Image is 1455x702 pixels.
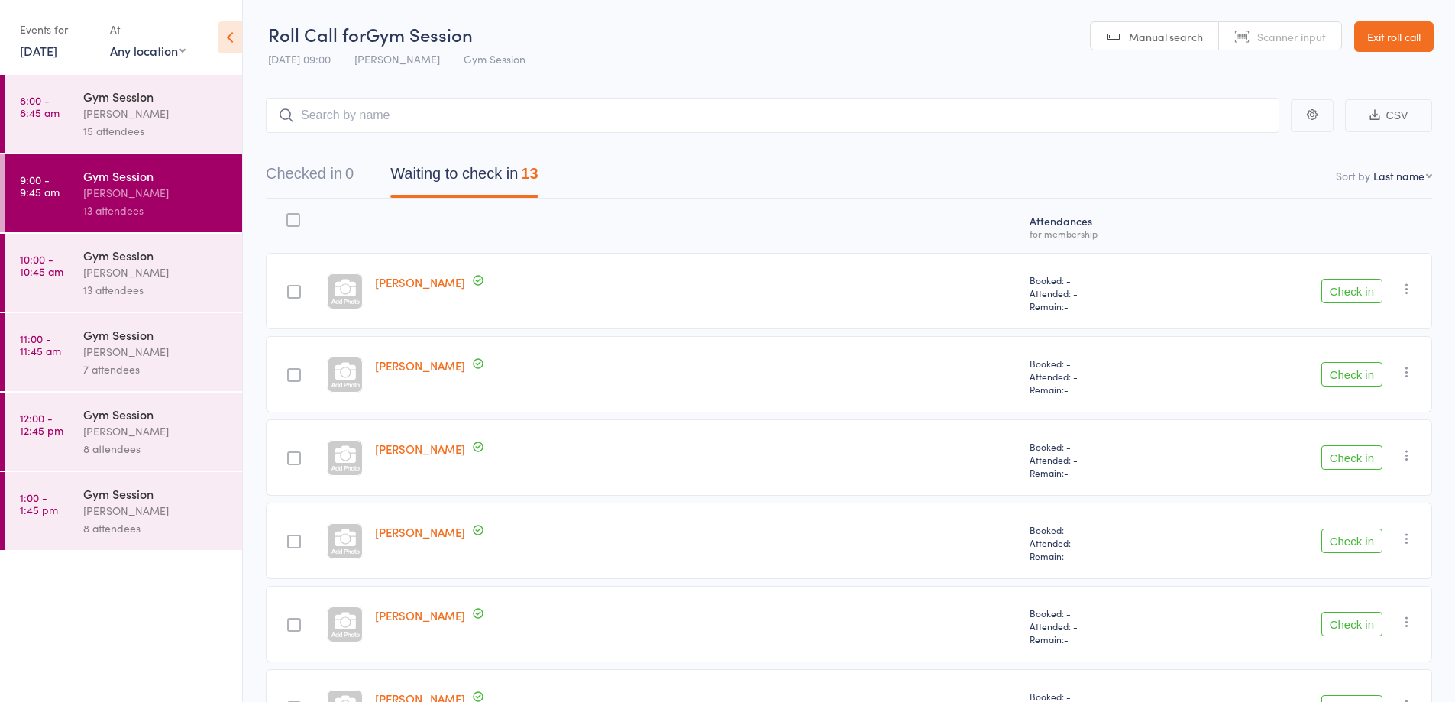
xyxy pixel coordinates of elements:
[1257,29,1326,44] span: Scanner input
[1030,357,1183,370] span: Booked: -
[1129,29,1203,44] span: Manual search
[1321,362,1382,387] button: Check in
[375,441,465,457] a: [PERSON_NAME]
[83,281,229,299] div: 13 attendees
[83,485,229,502] div: Gym Session
[83,422,229,440] div: [PERSON_NAME]
[1030,632,1183,645] span: Remain:
[268,21,366,47] span: Roll Call for
[1064,632,1069,645] span: -
[5,313,242,391] a: 11:00 -11:45 amGym Session[PERSON_NAME]7 attendees
[1064,466,1069,479] span: -
[83,167,229,184] div: Gym Session
[1030,228,1183,238] div: for membership
[83,184,229,202] div: [PERSON_NAME]
[20,491,58,516] time: 1:00 - 1:45 pm
[20,332,61,357] time: 11:00 - 11:45 am
[375,607,465,623] a: [PERSON_NAME]
[83,264,229,281] div: [PERSON_NAME]
[266,98,1279,133] input: Search by name
[1030,370,1183,383] span: Attended: -
[1030,286,1183,299] span: Attended: -
[83,440,229,458] div: 8 attendees
[1321,612,1382,636] button: Check in
[1354,21,1434,52] a: Exit roll call
[1030,299,1183,312] span: Remain:
[266,157,354,198] button: Checked in0
[83,519,229,537] div: 8 attendees
[1030,536,1183,549] span: Attended: -
[1030,549,1183,562] span: Remain:
[83,326,229,343] div: Gym Session
[1030,607,1183,620] span: Booked: -
[1030,620,1183,632] span: Attended: -
[1030,383,1183,396] span: Remain:
[1030,523,1183,536] span: Booked: -
[375,524,465,540] a: [PERSON_NAME]
[375,357,465,374] a: [PERSON_NAME]
[1030,466,1183,479] span: Remain:
[20,42,57,59] a: [DATE]
[354,51,440,66] span: [PERSON_NAME]
[83,88,229,105] div: Gym Session
[5,393,242,471] a: 12:00 -12:45 pmGym Session[PERSON_NAME]8 attendees
[20,94,60,118] time: 8:00 - 8:45 am
[83,105,229,122] div: [PERSON_NAME]
[83,406,229,422] div: Gym Session
[1064,383,1069,396] span: -
[1373,168,1424,183] div: Last name
[1064,549,1069,562] span: -
[1064,299,1069,312] span: -
[521,165,538,182] div: 13
[20,412,63,436] time: 12:00 - 12:45 pm
[1023,205,1189,246] div: Atten­dances
[1321,279,1382,303] button: Check in
[20,253,63,277] time: 10:00 - 10:45 am
[5,154,242,232] a: 9:00 -9:45 amGym Session[PERSON_NAME]13 attendees
[1030,440,1183,453] span: Booked: -
[1030,453,1183,466] span: Attended: -
[375,274,465,290] a: [PERSON_NAME]
[83,247,229,264] div: Gym Session
[20,17,95,42] div: Events for
[83,361,229,378] div: 7 attendees
[5,472,242,550] a: 1:00 -1:45 pmGym Session[PERSON_NAME]8 attendees
[110,42,186,59] div: Any location
[83,343,229,361] div: [PERSON_NAME]
[5,75,242,153] a: 8:00 -8:45 amGym Session[PERSON_NAME]15 attendees
[110,17,186,42] div: At
[83,202,229,219] div: 13 attendees
[1321,445,1382,470] button: Check in
[464,51,525,66] span: Gym Session
[390,157,538,198] button: Waiting to check in13
[1345,99,1432,132] button: CSV
[20,173,60,198] time: 9:00 - 9:45 am
[1321,529,1382,553] button: Check in
[83,122,229,140] div: 15 attendees
[1030,273,1183,286] span: Booked: -
[268,51,331,66] span: [DATE] 09:00
[345,165,354,182] div: 0
[83,502,229,519] div: [PERSON_NAME]
[366,21,473,47] span: Gym Session
[5,234,242,312] a: 10:00 -10:45 amGym Session[PERSON_NAME]13 attendees
[1336,168,1370,183] label: Sort by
